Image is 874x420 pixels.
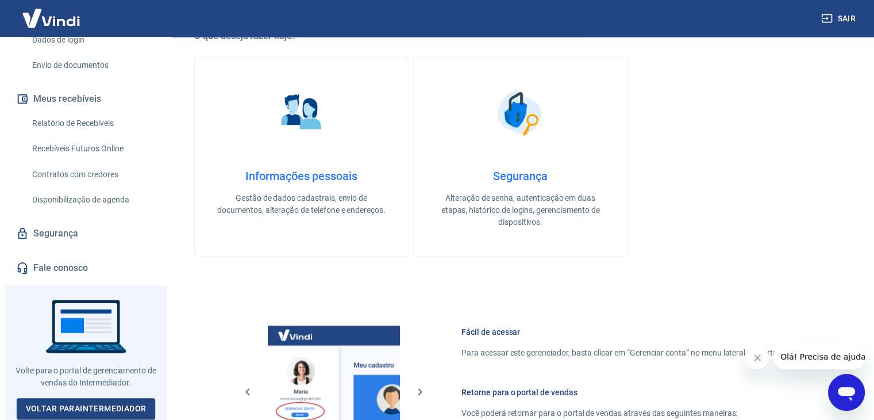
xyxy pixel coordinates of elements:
[17,398,156,419] a: Voltar paraIntermediador
[7,8,97,17] span: Olá! Precisa de ajuda?
[28,188,158,212] a: Disponibilização de agenda
[28,163,158,186] a: Contratos com credores
[14,86,158,112] button: Meus recebíveis
[213,169,390,183] h4: Informações pessoais
[14,221,158,246] a: Segurança
[14,255,158,281] a: Fale conosco
[746,346,769,369] iframe: Fechar mensagem
[461,347,819,359] p: Para acessar este gerenciador, basta clicar em “Gerenciar conta” no menu lateral do portal de ven...
[413,56,627,257] a: SegurançaSegurançaAlteração de senha, autenticação em duas etapas, histórico de logins, gerenciam...
[461,387,819,398] h6: Retorne para o portal de vendas
[273,84,330,142] img: Informações pessoais
[492,84,549,142] img: Segurança
[432,192,609,228] p: Alteração de senha, autenticação em duas etapas, histórico de logins, gerenciamento de dispositivos.
[28,137,158,161] a: Recebíveis Futuros Online
[828,374,865,411] iframe: Botão para abrir a janela de mensagens
[194,56,409,257] a: Informações pessoaisInformações pessoaisGestão de dados cadastrais, envio de documentos, alteraçã...
[819,8,860,29] button: Sair
[461,407,819,419] p: Você poderá retornar para o portal de vendas através das seguintes maneiras:
[28,112,158,135] a: Relatório de Recebíveis
[773,344,865,369] iframe: Mensagem da empresa
[432,169,609,183] h4: Segurança
[14,1,88,36] img: Vindi
[28,28,158,52] a: Dados de login
[28,54,158,77] a: Envio de documentos
[461,326,819,338] h6: Fácil de acessar
[213,192,390,216] p: Gestão de dados cadastrais, envio de documentos, alteração de telefone e endereços.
